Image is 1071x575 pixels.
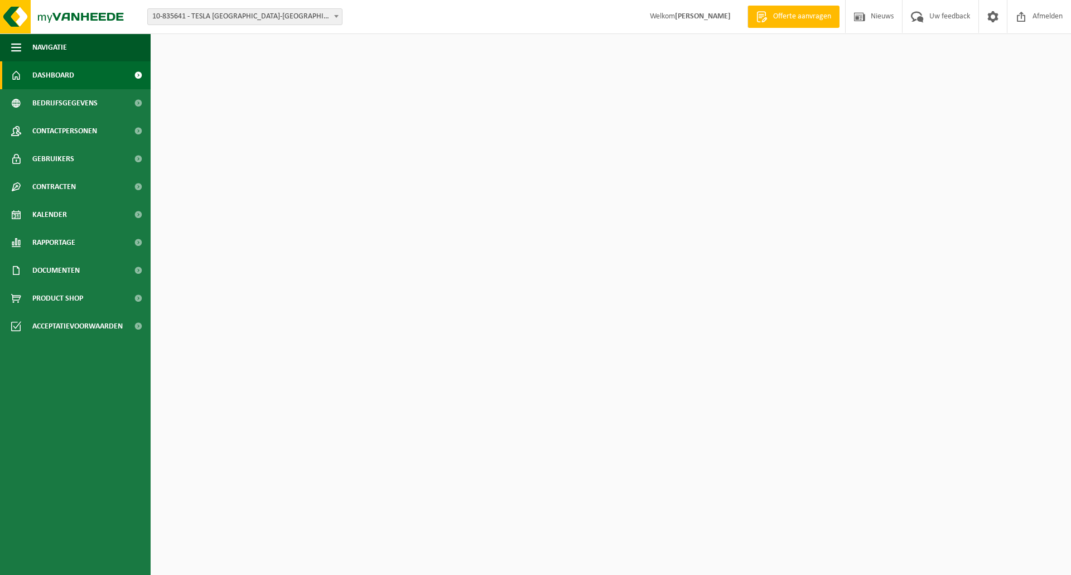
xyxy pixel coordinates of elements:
span: Contactpersonen [32,117,97,145]
span: 10-835641 - TESLA BELGIUM-GENT - SINT-MARTENS-LATEM [147,8,342,25]
span: Contracten [32,173,76,201]
span: 10-835641 - TESLA BELGIUM-GENT - SINT-MARTENS-LATEM [148,9,342,25]
a: Offerte aanvragen [747,6,840,28]
span: Acceptatievoorwaarden [32,312,123,340]
strong: [PERSON_NAME] [675,12,731,21]
span: Navigatie [32,33,67,61]
span: Documenten [32,257,80,284]
span: Dashboard [32,61,74,89]
span: Gebruikers [32,145,74,173]
span: Kalender [32,201,67,229]
span: Bedrijfsgegevens [32,89,98,117]
span: Product Shop [32,284,83,312]
span: Offerte aanvragen [770,11,834,22]
span: Rapportage [32,229,75,257]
